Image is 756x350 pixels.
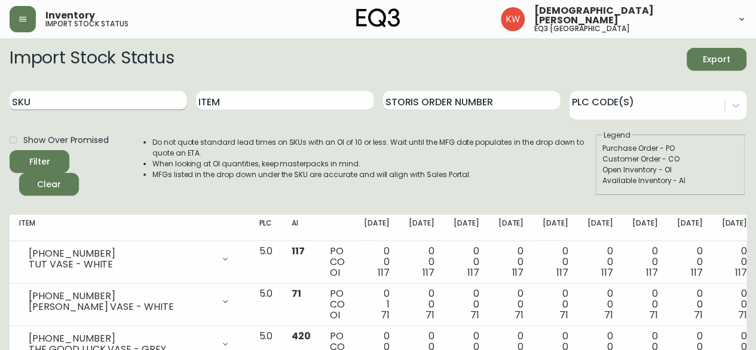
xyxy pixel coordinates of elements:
[721,288,747,321] div: 0 0
[249,241,282,284] td: 5.0
[292,244,305,258] span: 117
[29,259,213,270] div: TUT VASE - WHITE
[152,169,595,180] li: MFGs listed in the drop down under the SKU are accurate and will align with Sales Portal.
[543,288,568,321] div: 0 0
[10,150,69,173] button: Filter
[29,177,69,192] span: Clear
[559,308,568,322] span: 71
[515,308,524,322] span: 71
[29,302,213,312] div: [PERSON_NAME] VASE - WHITE
[470,308,479,322] span: 71
[423,266,434,279] span: 117
[444,215,489,241] th: [DATE]
[292,329,311,343] span: 420
[399,215,444,241] th: [DATE]
[378,266,390,279] span: 117
[602,130,632,141] legend: Legend
[578,215,623,241] th: [DATE]
[632,288,658,321] div: 0 0
[498,246,524,278] div: 0 0
[587,288,613,321] div: 0 0
[534,6,727,25] span: [DEMOGRAPHIC_DATA][PERSON_NAME]
[512,266,524,279] span: 117
[29,333,213,344] div: [PHONE_NUMBER]
[409,246,434,278] div: 0 0
[687,48,746,71] button: Export
[152,137,595,159] li: Do not quote standard lead times on SKUs with an OI of 10 or less. Wait until the MFG date popula...
[354,215,399,241] th: [DATE]
[488,215,533,241] th: [DATE]
[467,266,479,279] span: 117
[292,287,301,300] span: 71
[738,308,747,322] span: 71
[602,143,739,154] div: Purchase Order - PO
[330,266,340,279] span: OI
[501,7,525,31] img: f33162b67396b0982c40ce2a87247151
[454,288,479,321] div: 0 0
[677,288,702,321] div: 0 0
[667,215,712,241] th: [DATE]
[601,266,613,279] span: 117
[587,246,613,278] div: 0 0
[533,215,578,241] th: [DATE]
[19,288,240,315] div: [PHONE_NUMBER][PERSON_NAME] VASE - WHITE
[735,266,747,279] span: 117
[649,308,658,322] span: 71
[556,266,568,279] span: 117
[45,11,95,20] span: Inventory
[602,175,739,186] div: Available Inventory - AI
[543,246,568,278] div: 0 0
[364,246,390,278] div: 0 0
[330,288,345,321] div: PO CO
[19,173,79,196] button: Clear
[282,215,320,241] th: AI
[623,215,668,241] th: [DATE]
[29,291,213,302] div: [PHONE_NUMBER]
[23,134,109,147] span: Show Over Promised
[632,246,658,278] div: 0 0
[19,246,240,272] div: [PHONE_NUMBER]TUT VASE - WHITE
[364,288,390,321] div: 0 1
[498,288,524,321] div: 0 0
[29,154,50,169] div: Filter
[454,246,479,278] div: 0 0
[29,248,213,259] div: [PHONE_NUMBER]
[534,25,630,32] h5: eq3 [GEOGRAPHIC_DATA]
[602,154,739,165] div: Customer Order - CO
[330,308,340,322] span: OI
[356,8,400,28] img: logo
[381,308,390,322] span: 71
[677,246,702,278] div: 0 0
[10,48,174,71] h2: Import Stock Status
[10,215,249,241] th: Item
[152,159,595,169] li: When looking at OI quantities, keep masterpacks in mind.
[696,52,737,67] span: Export
[604,308,613,322] span: 71
[249,284,282,326] td: 5.0
[602,165,739,175] div: Open Inventory - OI
[690,266,702,279] span: 117
[426,308,434,322] span: 71
[693,308,702,322] span: 71
[330,246,345,278] div: PO CO
[646,266,658,279] span: 117
[45,20,128,28] h5: import stock status
[249,215,282,241] th: PLC
[721,246,747,278] div: 0 0
[409,288,434,321] div: 0 0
